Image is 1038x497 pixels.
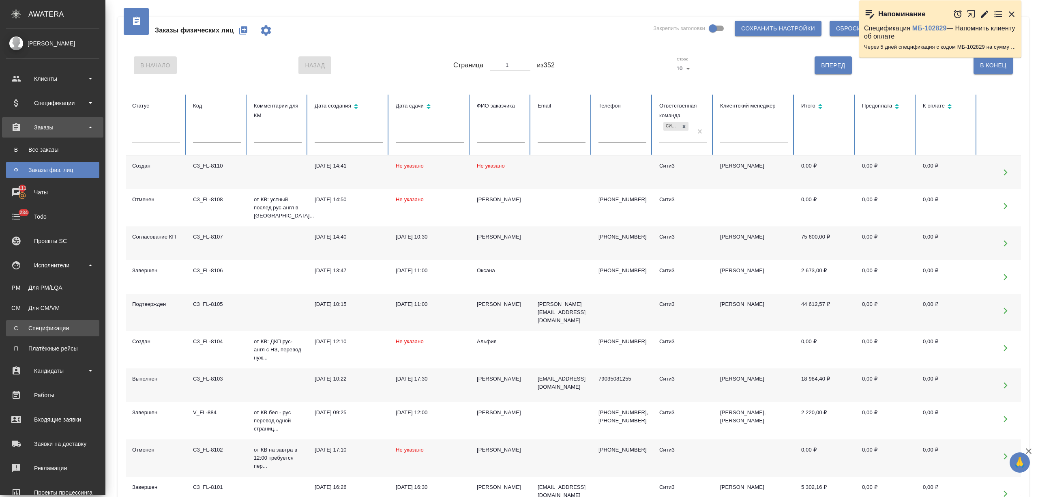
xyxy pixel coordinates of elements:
[315,196,383,204] div: [DATE] 14:50
[193,338,241,346] div: C3_FL-8104
[677,63,693,74] div: 10
[659,300,707,308] div: Сити3
[315,162,383,170] div: [DATE] 14:41
[997,198,1014,214] button: Открыть
[193,409,241,417] div: V_FL-884
[396,163,424,169] span: Не указано
[477,375,525,383] div: [PERSON_NAME]
[659,101,707,120] div: Ответственная команда
[997,235,1014,252] button: Открыть
[993,9,1003,19] button: Перейти в todo
[598,196,646,204] p: [PHONE_NUMBER]
[1014,340,1031,356] button: Удалить
[132,409,180,417] div: Завершен
[795,368,856,402] td: 18 984,40 ₽
[997,340,1014,356] button: Открыть
[815,56,851,74] button: Вперед
[1014,302,1031,319] button: Удалить
[396,300,464,308] div: [DATE] 11:00
[10,166,95,174] div: Заказы физ. лиц
[1010,452,1030,473] button: 🙏
[6,280,99,296] a: PMДля PM/LQA
[315,101,383,113] div: Сортировка
[598,375,646,383] p: 79035081255
[864,24,1017,41] p: Спецификация — Напомнить клиенту об оплате
[923,101,971,113] div: Сортировка
[2,434,103,454] a: Заявки на доставку
[132,196,180,204] div: Отменен
[6,389,99,401] div: Работы
[315,375,383,383] div: [DATE] 10:22
[795,226,856,260] td: 75 600,00 ₽
[193,446,241,454] div: C3_FL-8102
[254,446,302,470] p: от КВ на завтра в 12:00 требуется пер...
[254,196,302,220] p: от КВ: устный послед рус-англ в [GEOGRAPHIC_DATA]...
[396,267,464,275] div: [DATE] 11:00
[132,300,180,308] div: Подтвержден
[396,409,464,417] div: [DATE] 12:00
[15,209,33,217] span: 234
[396,233,464,241] div: [DATE] 10:30
[856,189,916,226] td: 0,00 ₽
[538,101,585,111] div: Email
[6,97,99,109] div: Спецификации
[997,448,1014,465] button: Открыть
[6,39,99,48] div: [PERSON_NAME]
[1014,448,1031,465] button: Удалить
[714,294,795,331] td: [PERSON_NAME]
[10,344,95,353] div: Платёжные рейсы
[659,375,707,383] div: Сити3
[677,57,688,61] label: Строк
[6,413,99,426] div: Входящие заявки
[10,146,95,154] div: Все заказы
[193,196,241,204] div: C3_FL-8108
[477,101,525,111] div: ФИО заказчика
[155,26,234,35] span: Заказы физических лиц
[396,447,424,453] span: Не указано
[714,226,795,260] td: [PERSON_NAME]
[193,483,241,491] div: C3_FL-8101
[795,260,856,294] td: 2 673,00 ₽
[795,155,856,189] td: 0,00 ₽
[132,338,180,346] div: Создан
[1014,235,1031,252] button: Удалить
[6,259,99,271] div: Исполнители
[720,101,788,111] div: Клиентский менеджер
[795,331,856,368] td: 0,00 ₽
[477,409,525,417] div: [PERSON_NAME]
[193,267,241,275] div: C3_FL-8106
[916,439,977,477] td: 0,00 ₽
[659,196,707,204] div: Сити3
[598,233,646,241] p: [PHONE_NUMBER]
[6,320,99,336] a: ССпецификации
[1014,377,1031,394] button: Удалить
[193,300,241,308] div: C3_FL-8105
[315,446,383,454] div: [DATE] 17:10
[477,483,525,491] div: [PERSON_NAME]
[598,101,646,111] div: Телефон
[2,409,103,430] a: Входящие заявки
[315,409,383,417] div: [DATE] 09:25
[598,446,646,454] p: [PHONE_NUMBER]
[193,162,241,170] div: C3_FL-8110
[28,6,105,22] div: AWATERA
[1014,269,1031,285] button: Удалить
[477,233,525,241] div: [PERSON_NAME]
[132,162,180,170] div: Создан
[795,402,856,439] td: 2 220,00 ₽
[856,260,916,294] td: 0,00 ₽
[714,155,795,189] td: [PERSON_NAME]
[6,142,99,158] a: ВВсе заказы
[193,233,241,241] div: C3_FL-8107
[997,164,1014,181] button: Открыть
[598,409,646,425] p: [PHONE_NUMBER], [PHONE_NUMBER]
[856,402,916,439] td: 0,00 ₽
[1014,164,1031,181] button: Удалить
[6,162,99,178] a: ФЗаказы физ. лиц
[132,483,180,491] div: Завершен
[1014,411,1031,427] button: Удалить
[477,338,525,346] div: Альфия
[659,446,707,454] div: Сити3
[254,101,302,120] div: Комментарии для КМ
[862,101,910,113] div: Сортировка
